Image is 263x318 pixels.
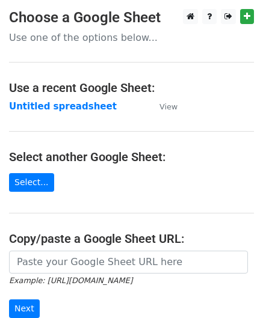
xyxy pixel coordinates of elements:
input: Next [9,299,40,318]
a: Untitled spreadsheet [9,101,117,112]
h3: Choose a Google Sheet [9,9,254,26]
h4: Copy/paste a Google Sheet URL: [9,231,254,246]
p: Use one of the options below... [9,31,254,44]
a: Select... [9,173,54,192]
a: View [147,101,178,112]
h4: Select another Google Sheet: [9,150,254,164]
h4: Use a recent Google Sheet: [9,81,254,95]
input: Paste your Google Sheet URL here [9,251,248,274]
small: Example: [URL][DOMAIN_NAME] [9,276,132,285]
small: View [159,102,178,111]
